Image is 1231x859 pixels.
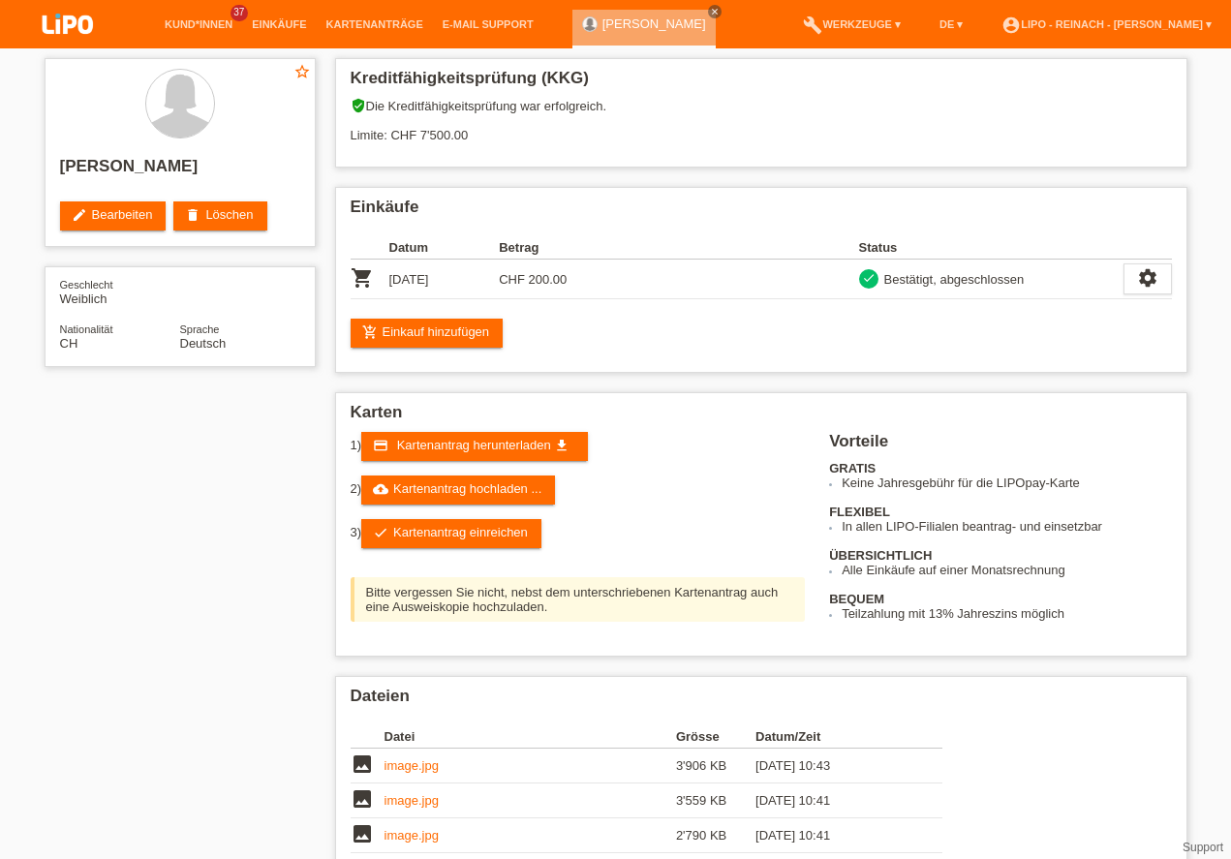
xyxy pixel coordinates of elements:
[361,519,541,548] a: checkKartenantrag einreichen
[710,7,720,16] i: close
[60,157,300,186] h2: [PERSON_NAME]
[803,15,822,35] i: build
[829,592,884,606] b: BEQUEM
[862,271,876,285] i: check
[755,818,914,853] td: [DATE] 10:41
[373,438,388,453] i: credit_card
[755,725,914,749] th: Datum/Zeit
[351,98,1172,157] div: Die Kreditfähigkeitsprüfung war erfolgreich. Limite: CHF 7'500.00
[19,40,116,54] a: LIPO pay
[842,606,1171,621] li: Teilzahlung mit 13% Jahreszins möglich
[361,432,588,461] a: credit_card Kartenantrag herunterladen get_app
[1137,267,1158,289] i: settings
[676,725,755,749] th: Grösse
[317,18,433,30] a: Kartenanträge
[293,63,311,83] a: star_border
[351,519,806,548] div: 3)
[361,476,555,505] a: cloud_uploadKartenantrag hochladen ...
[992,18,1221,30] a: account_circleLIPO - Reinach - [PERSON_NAME] ▾
[859,236,1123,260] th: Status
[676,818,755,853] td: 2'790 KB
[755,783,914,818] td: [DATE] 10:41
[60,323,113,335] span: Nationalität
[60,336,78,351] span: Schweiz
[351,752,374,776] i: image
[389,260,500,299] td: [DATE]
[351,687,1172,716] h2: Dateien
[708,5,722,18] a: close
[242,18,316,30] a: Einkäufe
[676,783,755,818] td: 3'559 KB
[351,787,374,811] i: image
[433,18,543,30] a: E-Mail Support
[385,793,439,808] a: image.jpg
[842,563,1171,577] li: Alle Einkäufe auf einer Monatsrechnung
[930,18,972,30] a: DE ▾
[397,438,551,452] span: Kartenantrag herunterladen
[829,432,1171,461] h2: Vorteile
[60,277,180,306] div: Weiblich
[72,207,87,223] i: edit
[351,577,806,622] div: Bitte vergessen Sie nicht, nebst dem unterschriebenen Kartenantrag auch eine Ausweiskopie hochzul...
[842,476,1171,490] li: Keine Jahresgebühr für die LIPOpay-Karte
[351,266,374,290] i: POSP00027874
[829,548,932,563] b: ÜBERSICHTLICH
[351,319,504,348] a: add_shopping_cartEinkauf hinzufügen
[351,432,806,461] div: 1)
[1183,841,1223,854] a: Support
[351,476,806,505] div: 2)
[351,198,1172,227] h2: Einkäufe
[351,98,366,113] i: verified_user
[385,725,676,749] th: Datei
[878,269,1025,290] div: Bestätigt, abgeschlossen
[351,69,1172,98] h2: Kreditfähigkeitsprüfung (KKG)
[231,5,248,21] span: 37
[373,525,388,540] i: check
[554,438,569,453] i: get_app
[60,201,167,230] a: editBearbeiten
[385,758,439,773] a: image.jpg
[389,236,500,260] th: Datum
[385,828,439,843] a: image.jpg
[351,822,374,845] i: image
[842,519,1171,534] li: In allen LIPO-Filialen beantrag- und einsetzbar
[373,481,388,497] i: cloud_upload
[793,18,910,30] a: buildWerkzeuge ▾
[755,749,914,783] td: [DATE] 10:43
[351,403,1172,432] h2: Karten
[676,749,755,783] td: 3'906 KB
[173,201,266,230] a: deleteLöschen
[829,461,876,476] b: GRATIS
[185,207,200,223] i: delete
[155,18,242,30] a: Kund*innen
[180,336,227,351] span: Deutsch
[1001,15,1021,35] i: account_circle
[60,279,113,291] span: Geschlecht
[293,63,311,80] i: star_border
[499,236,609,260] th: Betrag
[602,16,706,31] a: [PERSON_NAME]
[829,505,890,519] b: FLEXIBEL
[362,324,378,340] i: add_shopping_cart
[499,260,609,299] td: CHF 200.00
[180,323,220,335] span: Sprache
